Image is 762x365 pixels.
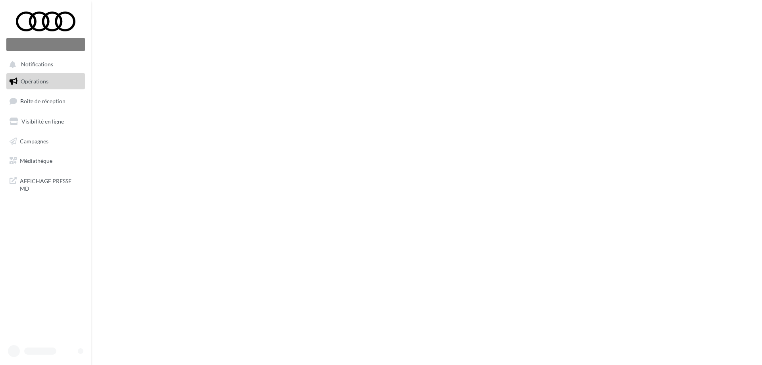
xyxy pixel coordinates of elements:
span: Campagnes [20,137,48,144]
span: Visibilité en ligne [21,118,64,125]
a: Boîte de réception [5,93,87,110]
span: Boîte de réception [20,98,65,104]
a: AFFICHAGE PRESSE MD [5,172,87,196]
a: Médiathèque [5,153,87,169]
span: AFFICHAGE PRESSE MD [20,176,82,193]
span: Médiathèque [20,157,52,164]
a: Campagnes [5,133,87,150]
a: Opérations [5,73,87,90]
a: Visibilité en ligne [5,113,87,130]
span: Notifications [21,61,53,68]
span: Opérations [21,78,48,85]
div: Nouvelle campagne [6,38,85,51]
